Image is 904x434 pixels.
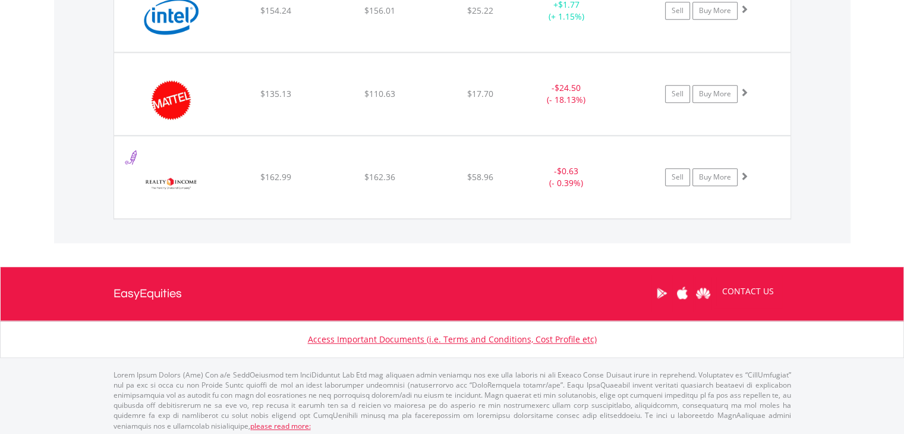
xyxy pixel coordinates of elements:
a: Apple [672,275,693,312]
a: Google Play [651,275,672,312]
div: - (- 18.13%) [522,82,612,106]
a: Access Important Documents (i.e. Terms and Conditions, Cost Profile etc) [308,334,597,345]
a: please read more: [250,421,311,431]
p: Lorem Ipsum Dolors (Ame) Con a/e SeddOeiusmod tem InciDiduntut Lab Etd mag aliquaen admin veniamq... [114,370,791,431]
span: $17.70 [467,88,493,99]
span: $0.63 [557,165,578,177]
a: Sell [665,85,690,103]
span: $25.22 [467,5,493,16]
span: $156.01 [364,5,395,16]
span: $154.24 [260,5,291,16]
img: EQU.US.O.png [120,151,222,215]
a: Sell [665,168,690,186]
a: Buy More [692,2,738,20]
img: EQU.US.MAT.png [120,68,222,132]
a: EasyEquities [114,267,182,320]
a: Huawei [693,275,714,312]
a: CONTACT US [714,275,782,308]
div: - (- 0.39%) [522,165,612,189]
span: $162.36 [364,171,395,183]
span: $135.13 [260,88,291,99]
a: Buy More [692,168,738,186]
span: $110.63 [364,88,395,99]
a: Buy More [692,85,738,103]
a: Sell [665,2,690,20]
span: $162.99 [260,171,291,183]
span: $24.50 [555,82,581,93]
span: $58.96 [467,171,493,183]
